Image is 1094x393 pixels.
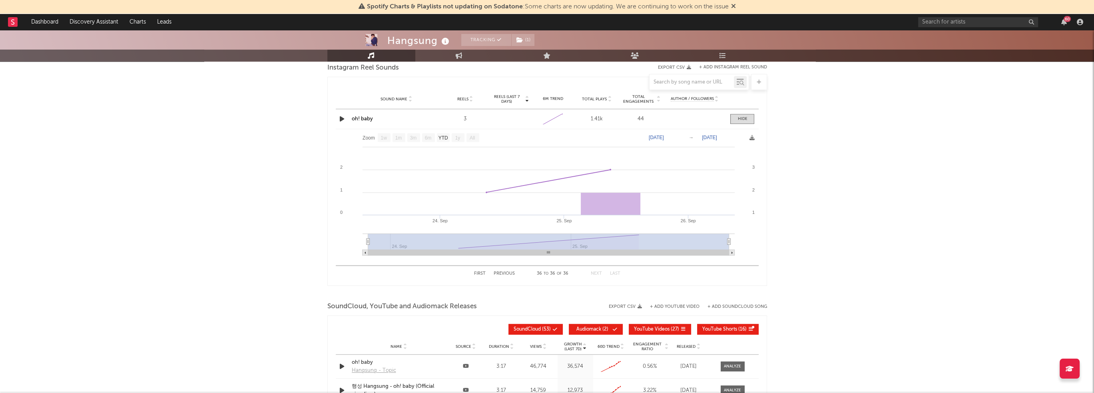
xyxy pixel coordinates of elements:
[610,271,620,276] button: Last
[621,94,656,104] span: Total Engagements
[631,342,664,351] span: Engagement Ratio
[598,344,620,349] span: 60D Trend
[752,165,754,170] text: 3
[650,79,734,86] input: Search by song name or URL
[531,269,575,279] div: 36 36 36
[352,367,398,375] a: Hangsung - Topic
[752,188,754,192] text: 2
[691,65,767,70] div: + Add Instagram Reel Sound
[457,97,468,102] span: Reels
[1064,16,1071,22] div: 60
[649,135,664,140] text: [DATE]
[494,271,515,276] button: Previous
[702,327,747,332] span: ( 16 )
[634,327,679,332] span: ( 27 )
[697,324,759,335] button: YouTube Shorts(16)
[689,135,693,140] text: →
[702,135,717,140] text: [DATE]
[699,65,767,70] button: + Add Instagram Reel Sound
[521,363,556,371] div: 46,774
[707,305,767,309] button: + Add SoundCloud Song
[381,135,387,141] text: 1w
[658,65,691,70] button: Export CSV
[577,115,617,123] div: 1.41k
[634,327,670,332] span: YouTube Videos
[512,34,534,46] button: (1)
[514,327,541,332] span: SoundCloud
[576,327,601,332] span: Audiomack
[671,96,714,102] span: Author / Followers
[702,327,737,332] span: YouTube Shorts
[609,304,642,309] button: Export CSV
[456,344,471,349] span: Source
[650,305,699,309] button: + Add YouTube Video
[410,135,416,141] text: 3m
[489,94,524,104] span: Reels (last 7 days)
[151,14,177,30] a: Leads
[340,210,342,215] text: 0
[544,272,548,275] span: to
[352,116,373,122] a: oh! baby
[564,342,582,347] p: Growth
[673,363,705,371] div: [DATE]
[731,4,736,10] span: Dismiss
[591,271,602,276] button: Next
[508,324,563,335] button: SoundCloud(53)
[474,271,486,276] button: First
[432,218,447,223] text: 24. Sep
[511,34,535,46] span: ( 1 )
[642,305,699,309] div: + Add YouTube Video
[574,327,611,332] span: ( 2 )
[438,135,448,141] text: YTD
[488,344,509,349] span: Duration
[327,302,477,311] span: SoundCloud, YouTube and Audiomack Releases
[1061,19,1067,25] button: 60
[677,344,695,349] span: Released
[564,347,582,351] p: (Last 7d)
[367,4,729,10] span: : Some charts are now updating. We are continuing to work on the issue
[560,363,591,371] div: 36,574
[124,14,151,30] a: Charts
[340,188,342,192] text: 1
[918,17,1038,27] input: Search for artists
[352,359,446,367] a: oh! baby
[391,344,402,349] span: Name
[752,210,754,215] text: 1
[367,4,523,10] span: Spotify Charts & Playlists not updating on Sodatone
[533,96,573,102] div: 6M Trend
[557,272,562,275] span: of
[455,135,460,141] text: 1y
[621,115,661,123] div: 44
[556,218,572,223] text: 25. Sep
[387,34,451,47] div: Hangsung
[680,218,695,223] text: 26. Sep
[486,363,517,371] div: 3:17
[445,115,485,123] div: 3
[631,363,669,371] div: 0.56 %
[699,305,767,309] button: + Add SoundCloud Song
[569,324,623,335] button: Audiomack(2)
[530,344,542,349] span: Views
[582,97,607,102] span: Total Plays
[424,135,431,141] text: 6m
[340,165,342,170] text: 2
[629,324,691,335] button: YouTube Videos(27)
[469,135,474,141] text: All
[64,14,124,30] a: Discovery Assistant
[327,63,399,73] span: Instagram Reel Sounds
[381,97,407,102] span: Sound Name
[395,135,402,141] text: 1m
[363,135,375,141] text: Zoom
[26,14,64,30] a: Dashboard
[461,34,511,46] button: Tracking
[514,327,551,332] span: ( 53 )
